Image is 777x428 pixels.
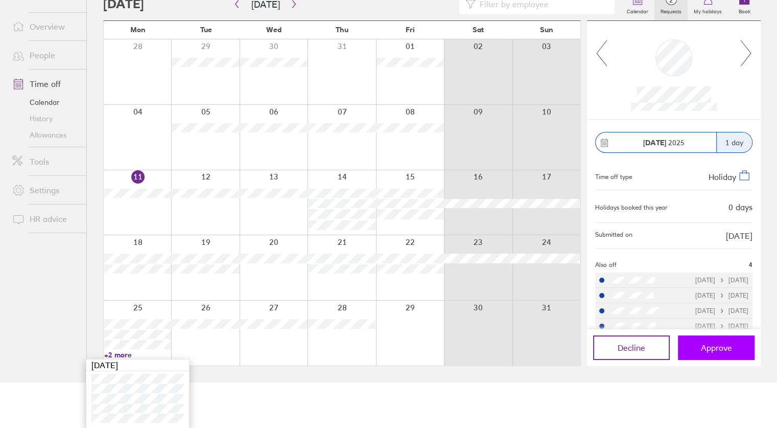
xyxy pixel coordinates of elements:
[695,277,748,284] div: [DATE] [DATE]
[4,151,86,172] a: Tools
[726,231,752,240] span: [DATE]
[695,323,748,330] div: [DATE] [DATE]
[4,180,86,200] a: Settings
[716,132,752,152] div: 1 day
[4,209,86,229] a: HR advice
[749,261,752,268] span: 4
[406,26,415,34] span: Fri
[4,110,86,127] a: History
[336,26,348,34] span: Thu
[728,202,752,212] div: 0 days
[4,127,86,143] a: Allowances
[4,45,86,65] a: People
[593,335,670,360] button: Decline
[266,26,281,34] span: Wed
[4,74,86,94] a: Time off
[4,94,86,110] a: Calendar
[654,6,688,15] label: Requests
[709,172,736,182] span: Holiday
[595,204,668,211] div: Holidays booked this year
[733,6,757,15] label: Book
[4,16,86,37] a: Overview
[621,6,654,15] label: Calendar
[595,261,617,268] span: Also off
[540,26,553,34] span: Sun
[86,359,189,371] div: [DATE]
[618,343,645,352] span: Decline
[643,139,685,147] span: 2025
[473,26,484,34] span: Sat
[643,138,666,147] strong: [DATE]
[695,307,748,314] div: [DATE] [DATE]
[104,350,171,359] a: +2 more
[130,26,146,34] span: Mon
[701,343,732,352] span: Approve
[200,26,211,34] span: Tue
[595,169,632,182] div: Time off type
[688,6,728,15] label: My holidays
[678,335,755,360] button: Approve
[695,292,748,299] div: [DATE] [DATE]
[595,231,632,240] span: Submitted on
